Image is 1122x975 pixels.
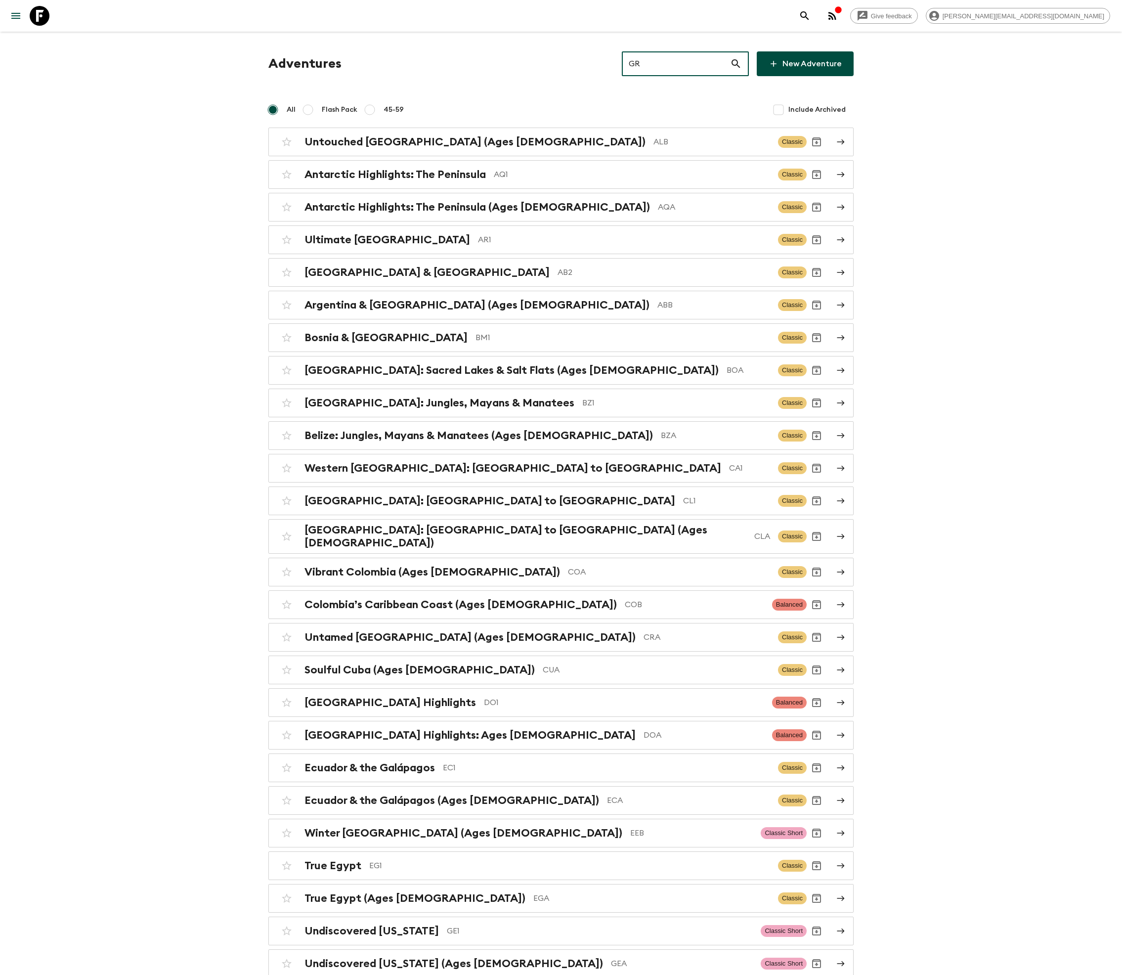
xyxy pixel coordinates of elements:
[268,851,854,880] a: True EgyptEG1ClassicArchive
[807,660,826,680] button: Archive
[778,169,807,180] span: Classic
[754,531,770,542] p: CLA
[268,688,854,717] a: [GEOGRAPHIC_DATA] HighlightsDO1BalancedArchive
[268,356,854,385] a: [GEOGRAPHIC_DATA]: Sacred Lakes & Salt Flats (Ages [DEMOGRAPHIC_DATA])BOAClassicArchive
[807,527,826,546] button: Archive
[807,360,826,380] button: Archive
[807,165,826,184] button: Archive
[304,429,653,442] h2: Belize: Jungles, Mayans & Manatees (Ages [DEMOGRAPHIC_DATA])
[778,462,807,474] span: Classic
[268,193,854,222] a: Antarctic Highlights: The Peninsula (Ages [DEMOGRAPHIC_DATA])AQAClassicArchive
[304,761,435,774] h2: Ecuador & the Galápagos
[268,519,854,554] a: [GEOGRAPHIC_DATA]: [GEOGRAPHIC_DATA] to [GEOGRAPHIC_DATA] (Ages [DEMOGRAPHIC_DATA])CLAClassicArchive
[683,495,770,507] p: CL1
[268,656,854,684] a: Soulful Cuba (Ages [DEMOGRAPHIC_DATA])CUAClassicArchive
[772,599,807,611] span: Balanced
[304,827,622,840] h2: Winter [GEOGRAPHIC_DATA] (Ages [DEMOGRAPHIC_DATA])
[788,105,846,115] span: Include Archived
[729,462,770,474] p: CA1
[304,524,746,549] h2: [GEOGRAPHIC_DATA]: [GEOGRAPHIC_DATA] to [GEOGRAPHIC_DATA] (Ages [DEMOGRAPHIC_DATA])
[622,50,730,78] input: e.g. AR1, Argentina
[304,664,535,676] h2: Soulful Cuba (Ages [DEMOGRAPHIC_DATA])
[304,266,550,279] h2: [GEOGRAPHIC_DATA] & [GEOGRAPHIC_DATA]
[384,105,404,115] span: 45-59
[778,364,807,376] span: Classic
[268,786,854,815] a: Ecuador & the Galápagos (Ages [DEMOGRAPHIC_DATA])ECAClassicArchive
[475,332,770,344] p: BM1
[268,389,854,417] a: [GEOGRAPHIC_DATA]: Jungles, Mayans & ManateesBZ1ClassicArchive
[757,51,854,76] a: New Adventure
[778,892,807,904] span: Classic
[268,590,854,619] a: Colombia’s Caribbean Coast (Ages [DEMOGRAPHIC_DATA])COBBalancedArchive
[287,105,296,115] span: All
[807,856,826,876] button: Archive
[630,827,753,839] p: EEB
[778,860,807,872] span: Classic
[607,795,770,806] p: ECA
[850,8,918,24] a: Give feedback
[268,225,854,254] a: Ultimate [GEOGRAPHIC_DATA]AR1ClassicArchive
[304,364,719,377] h2: [GEOGRAPHIC_DATA]: Sacred Lakes & Salt Flats (Ages [DEMOGRAPHIC_DATA])
[447,925,753,937] p: GE1
[625,599,764,611] p: COB
[778,136,807,148] span: Classic
[807,491,826,511] button: Archive
[304,925,439,937] h2: Undiscovered [US_STATE]
[807,888,826,908] button: Archive
[268,558,854,586] a: Vibrant Colombia (Ages [DEMOGRAPHIC_DATA])COAClassicArchive
[653,136,770,148] p: ALB
[807,725,826,745] button: Archive
[772,697,807,709] span: Balanced
[778,762,807,774] span: Classic
[807,562,826,582] button: Archive
[304,859,361,872] h2: True Egypt
[778,566,807,578] span: Classic
[807,295,826,315] button: Archive
[658,201,770,213] p: AQA
[807,426,826,445] button: Archive
[865,12,917,20] span: Give feedback
[778,332,807,344] span: Classic
[778,299,807,311] span: Classic
[807,595,826,615] button: Archive
[268,753,854,782] a: Ecuador & the GalápagosEC1ClassicArchive
[268,721,854,750] a: [GEOGRAPHIC_DATA] Highlights: Ages [DEMOGRAPHIC_DATA]DOABalancedArchive
[727,364,770,376] p: BOA
[268,258,854,287] a: [GEOGRAPHIC_DATA] & [GEOGRAPHIC_DATA]AB2ClassicArchive
[807,921,826,941] button: Archive
[778,495,807,507] span: Classic
[657,299,770,311] p: ABB
[304,201,650,214] h2: Antarctic Highlights: The Peninsula (Ages [DEMOGRAPHIC_DATA])
[478,234,770,246] p: AR1
[268,54,342,74] h1: Adventures
[807,627,826,647] button: Archive
[807,230,826,250] button: Archive
[807,197,826,217] button: Archive
[304,957,603,970] h2: Undiscovered [US_STATE] (Ages [DEMOGRAPHIC_DATA])
[772,729,807,741] span: Balanced
[568,566,770,578] p: COA
[778,201,807,213] span: Classic
[268,291,854,319] a: Argentina & [GEOGRAPHIC_DATA] (Ages [DEMOGRAPHIC_DATA])ABBClassicArchive
[807,693,826,712] button: Archive
[807,791,826,810] button: Archive
[778,430,807,442] span: Classic
[304,696,476,709] h2: [GEOGRAPHIC_DATA] Highlights
[484,697,764,709] p: DO1
[304,233,470,246] h2: Ultimate [GEOGRAPHIC_DATA]
[304,566,560,578] h2: Vibrant Colombia (Ages [DEMOGRAPHIC_DATA])
[268,917,854,945] a: Undiscovered [US_STATE]GE1Classic ShortArchive
[807,263,826,282] button: Archive
[268,819,854,847] a: Winter [GEOGRAPHIC_DATA] (Ages [DEMOGRAPHIC_DATA])EEBClassic ShortArchive
[268,454,854,483] a: Western [GEOGRAPHIC_DATA]: [GEOGRAPHIC_DATA] to [GEOGRAPHIC_DATA]CA1ClassicArchive
[268,160,854,189] a: Antarctic Highlights: The PeninsulaAQ1ClassicArchive
[268,623,854,652] a: Untamed [GEOGRAPHIC_DATA] (Ages [DEMOGRAPHIC_DATA])CRAClassicArchive
[778,397,807,409] span: Classic
[778,266,807,278] span: Classic
[304,892,525,905] h2: True Egypt (Ages [DEMOGRAPHIC_DATA])
[533,892,770,904] p: EGA
[778,795,807,806] span: Classic
[268,487,854,515] a: [GEOGRAPHIC_DATA]: [GEOGRAPHIC_DATA] to [GEOGRAPHIC_DATA]CL1ClassicArchive
[268,128,854,156] a: Untouched [GEOGRAPHIC_DATA] (Ages [DEMOGRAPHIC_DATA])ALBClassicArchive
[778,664,807,676] span: Classic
